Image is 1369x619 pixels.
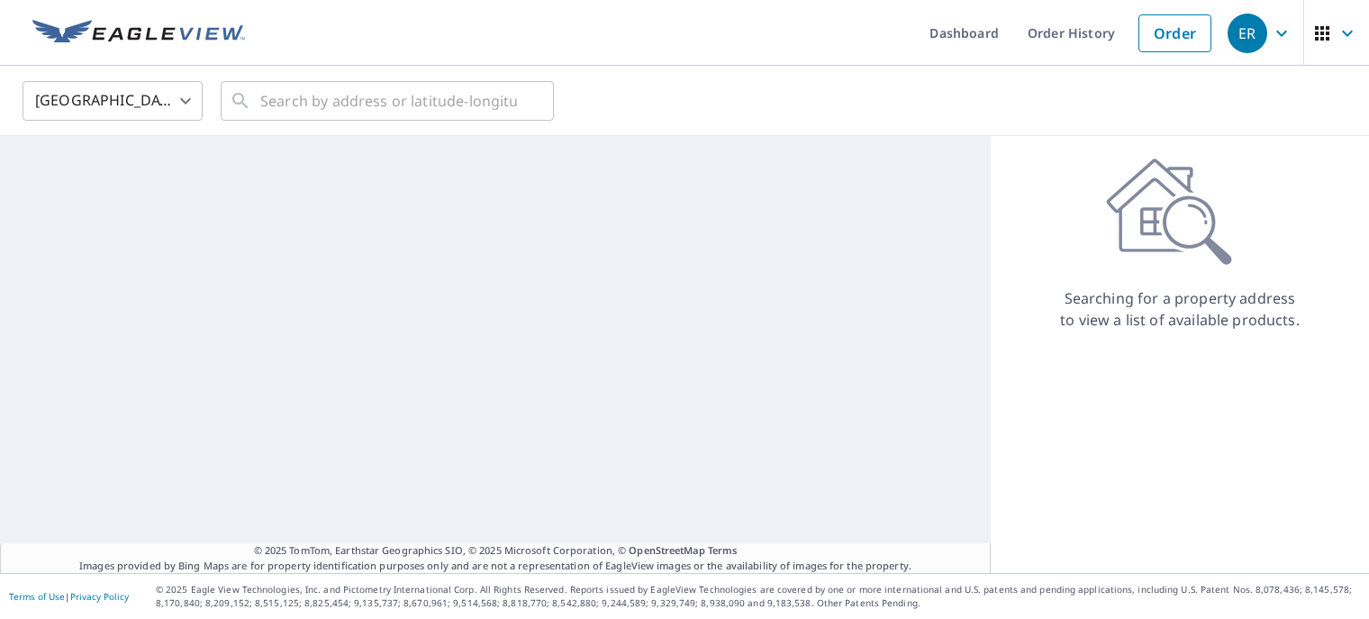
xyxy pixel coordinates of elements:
a: Terms [708,543,738,557]
a: Terms of Use [9,590,65,603]
p: | [9,591,129,602]
p: © 2025 Eagle View Technologies, Inc. and Pictometry International Corp. All Rights Reserved. Repo... [156,583,1360,610]
p: Searching for a property address to view a list of available products. [1059,287,1301,331]
a: OpenStreetMap [629,543,704,557]
a: Order [1138,14,1211,52]
div: ER [1228,14,1267,53]
img: EV Logo [32,20,245,47]
span: © 2025 TomTom, Earthstar Geographics SIO, © 2025 Microsoft Corporation, © [254,543,738,559]
a: Privacy Policy [70,590,129,603]
input: Search by address or latitude-longitude [260,76,517,126]
div: [GEOGRAPHIC_DATA] [23,76,203,126]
